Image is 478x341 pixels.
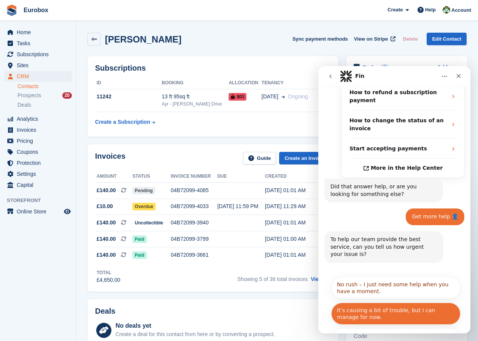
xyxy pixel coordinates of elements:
a: Prospects 20 [17,92,72,99]
div: [DATE] 01:00 AM [265,235,312,243]
span: View on Stripe [354,35,388,43]
th: Booking [162,77,229,89]
div: [DATE] 01:01 AM [265,251,312,259]
span: £140.00 [97,235,116,243]
div: 04B72099-4085 [171,186,217,194]
span: £140.00 [97,186,116,194]
span: Account [451,6,471,14]
span: 803 [229,93,246,101]
span: Coupons [17,147,62,157]
button: Delete [400,33,421,45]
div: [DATE] 01:01 AM [265,219,312,227]
div: Total [97,269,120,276]
span: Home [17,27,62,38]
a: menu [4,27,72,38]
a: View All [311,276,331,282]
h2: [PERSON_NAME] [105,34,181,44]
th: Tenancy [262,77,313,89]
div: 20 [62,92,72,99]
span: Pending [132,187,155,194]
span: Sites [17,60,62,71]
a: menu [4,136,72,146]
span: Uncollectible [132,219,165,227]
img: Lorna Russell [443,6,450,14]
span: Storefront [7,197,76,204]
a: menu [4,158,72,168]
iframe: Intercom live chat [318,66,470,333]
span: £10.00 [97,202,113,210]
th: Status [132,170,171,183]
span: Deals [17,101,31,109]
a: menu [4,206,72,217]
a: Preview store [63,207,72,216]
div: 04B72099-3799 [171,235,217,243]
a: Eurobox [21,4,51,16]
div: £4,650.00 [97,276,120,284]
span: Paid [132,251,146,259]
span: Create [387,6,403,14]
span: Protection [17,158,62,168]
th: Invoice number [171,170,217,183]
a: menu [4,114,72,124]
span: Tasks [17,38,62,49]
div: 13 ft 95sq ft [162,93,229,101]
div: 04B72099-3661 [171,251,217,259]
span: Overdue [132,203,156,210]
a: Contacts [17,83,72,90]
a: Deals [17,101,72,109]
button: Sync payment methods [292,33,348,45]
h2: Tasks [363,64,378,71]
a: View on Stripe [351,33,397,45]
a: menu [4,125,72,135]
div: Create a deal for this contact from here or by converting a prospect. [116,330,275,338]
div: 04B72099-3940 [171,219,217,227]
div: [DATE] 11:59 PM [217,202,265,210]
a: menu [4,169,72,179]
span: Ongoing [288,93,308,99]
h2: Subscriptions [95,64,331,73]
span: Subscriptions [17,49,62,60]
h2: Invoices [95,152,125,164]
a: menu [4,49,72,60]
img: stora-icon-8386f47178a22dfd0bd8f6a31ec36ba5ce8667c1dd55bd0f319d3a0aa187defe.svg [6,5,17,16]
span: £140.00 [97,251,116,259]
div: 11242 [95,93,162,101]
h2: Deals [95,307,115,316]
a: Create a Subscription [95,115,155,129]
a: menu [4,38,72,49]
a: menu [4,60,72,71]
a: menu [4,71,72,82]
div: 04B72099-4033 [171,202,217,210]
div: Create a Subscription [95,118,150,126]
span: Prospects [17,92,41,99]
span: Paid [132,235,146,243]
span: CRM [17,71,62,82]
div: Ayr - [PERSON_NAME] Drive [162,101,229,107]
th: Due [217,170,265,183]
a: menu [4,180,72,190]
div: [DATE] 01:01 AM [265,186,312,194]
span: Capital [17,180,62,190]
th: ID [95,77,162,89]
div: 0 [381,64,389,71]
